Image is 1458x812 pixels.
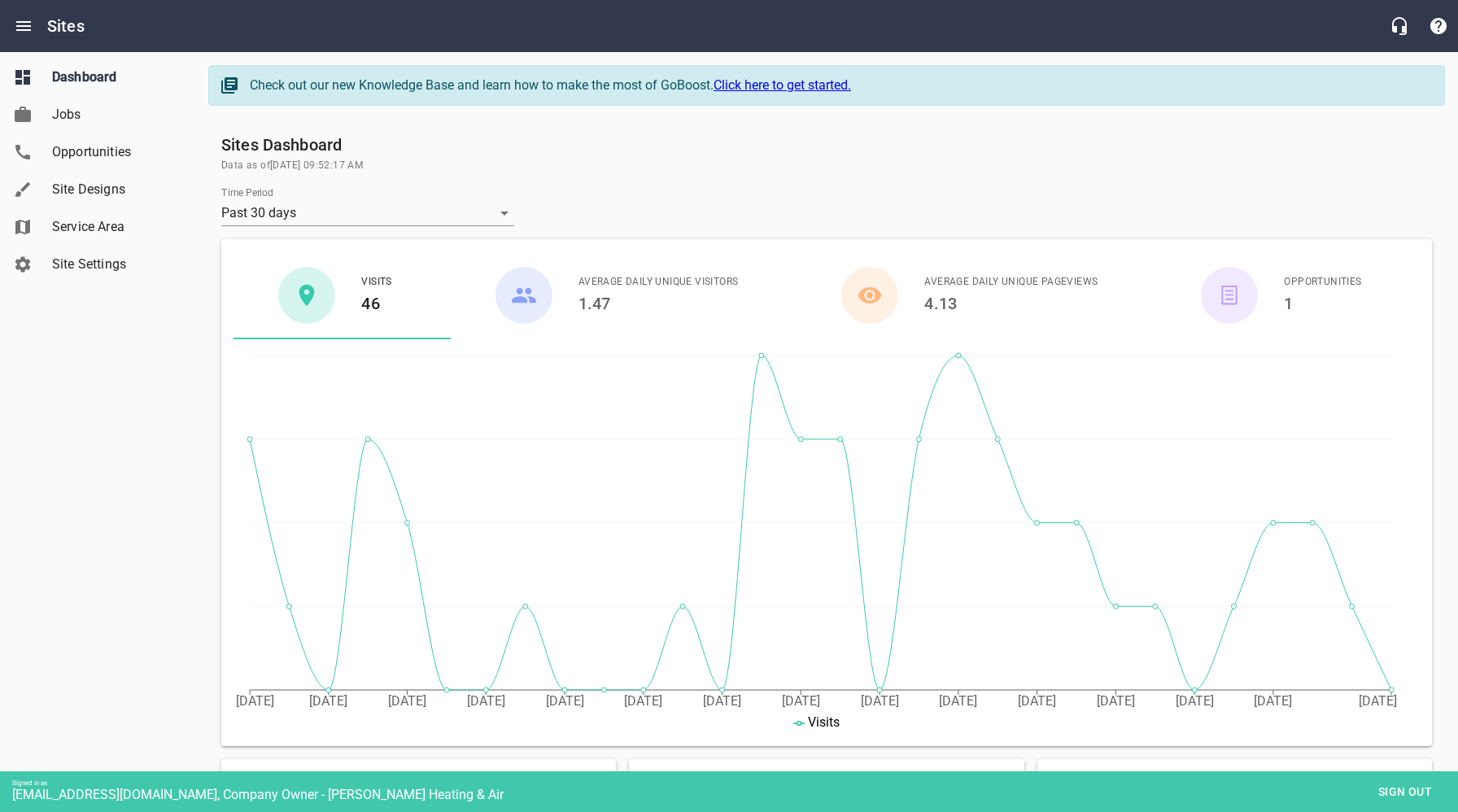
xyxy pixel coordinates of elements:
[221,158,1432,174] span: Data as of [DATE] 09:52:17 AM
[52,142,176,162] span: Opportunities
[1371,782,1439,802] span: Sign out
[1419,7,1458,46] button: Support Portal
[546,693,584,709] tspan: [DATE]
[1364,777,1446,807] button: Sign out
[52,255,176,274] span: Site Settings
[924,274,1098,290] span: Average Daily Unique Pageviews
[221,132,1432,158] h6: Sites Dashboard
[861,693,899,709] tspan: [DATE]
[309,693,347,709] tspan: [DATE]
[467,693,505,709] tspan: [DATE]
[1254,693,1292,709] tspan: [DATE]
[250,76,1428,95] div: Check out our new Knowledge Base and learn how to make the most of GoBoost.
[924,290,1098,317] h6: 4.13
[714,77,851,93] a: Click here to get started.
[361,290,391,317] h6: 46
[578,274,739,290] span: Average Daily Unique Visitors
[1176,693,1214,709] tspan: [DATE]
[1380,7,1419,46] button: Live Chat
[1359,693,1397,709] tspan: [DATE]
[221,188,273,198] label: Time Period
[221,200,514,226] div: Past 30 days
[808,714,840,730] span: Visits
[624,693,662,709] tspan: [DATE]
[939,693,977,709] tspan: [DATE]
[1284,290,1361,317] h6: 1
[361,274,391,290] span: Visits
[236,693,274,709] tspan: [DATE]
[1097,693,1135,709] tspan: [DATE]
[1284,274,1361,290] span: Opportunities
[52,180,176,199] span: Site Designs
[388,693,426,709] tspan: [DATE]
[578,290,739,317] h6: 1.47
[703,693,741,709] tspan: [DATE]
[47,13,85,39] h6: Sites
[52,217,176,237] span: Service Area
[1018,693,1056,709] tspan: [DATE]
[12,779,1458,787] div: Signed in as
[12,787,1458,802] div: [EMAIL_ADDRESS][DOMAIN_NAME], Company Owner - [PERSON_NAME] Heating & Air
[4,7,43,46] button: Open drawer
[52,68,176,87] span: Dashboard
[782,693,820,709] tspan: [DATE]
[52,105,176,124] span: Jobs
